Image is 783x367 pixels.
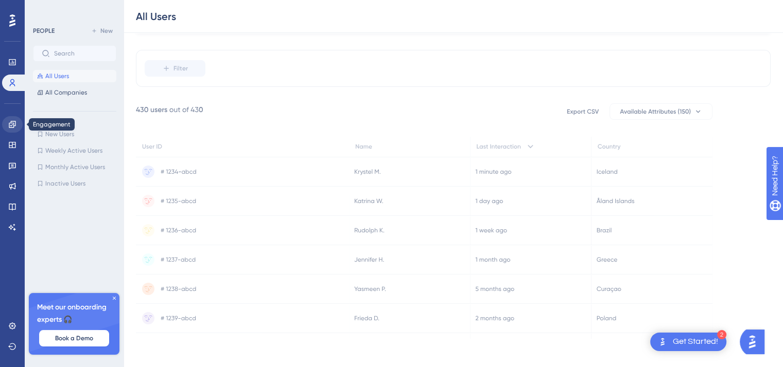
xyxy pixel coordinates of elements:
div: Get Started! [673,336,718,347]
span: Meet our onboarding experts 🎧 [37,301,111,326]
span: Inactive Users [45,179,85,188]
div: PEOPLE [33,27,55,35]
input: Search [54,50,108,57]
button: Monthly Active Users [33,161,116,173]
button: All Users [33,70,116,82]
button: All Companies [33,86,116,99]
span: Book a Demo [55,334,93,342]
span: All Users [45,72,69,80]
span: New Users [45,130,74,138]
img: launcher-image-alternative-text [656,336,669,348]
button: Weekly Active Users [33,144,116,157]
button: Inactive Users [33,177,116,190]
button: New [88,25,116,37]
iframe: UserGuiding AI Assistant Launcher [740,326,771,357]
span: Need Help? [24,3,64,15]
span: Filter [173,64,188,72]
span: Weekly Active Users [45,146,102,155]
button: Book a Demo [39,330,109,346]
div: All Users [136,9,176,24]
button: Filter [145,60,205,77]
div: 2 [717,330,726,339]
div: Open Get Started! checklist, remaining modules: 2 [650,333,726,351]
span: New [100,27,113,35]
span: All Companies [45,88,87,97]
span: Monthly Active Users [45,163,105,171]
button: New Users [33,128,116,140]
